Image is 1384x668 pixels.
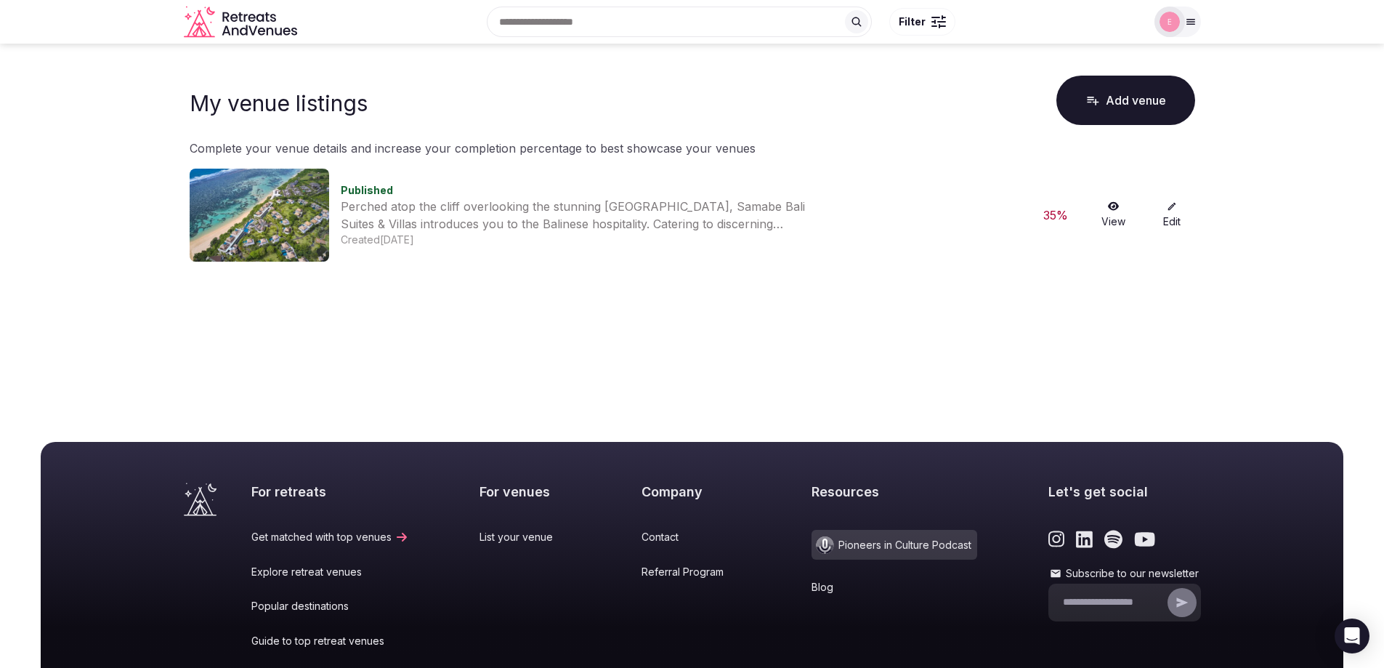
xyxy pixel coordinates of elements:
button: Filter [889,8,955,36]
h1: My venue listings [190,90,368,116]
div: 35 % [1032,206,1079,224]
a: Blog [812,580,977,595]
a: Link to the retreats and venues Instagram page [1048,530,1065,549]
a: Visit the homepage [184,483,216,516]
h2: Let's get social [1048,483,1201,501]
a: Pioneers in Culture Podcast [812,530,977,560]
h2: Company [642,483,741,501]
span: Published [341,184,393,196]
a: Guide to top retreat venues [251,634,409,648]
a: Popular destinations [251,599,409,613]
a: List your venue [479,530,570,544]
h2: For retreats [251,483,409,501]
img: events3 [1160,12,1180,32]
a: Link to the retreats and venues Spotify page [1104,530,1122,549]
a: Get matched with top venues [251,530,409,544]
img: Venue cover photo for null [190,169,329,262]
a: Visit the homepage [184,6,300,39]
label: Subscribe to our newsletter [1048,566,1201,581]
a: Edit [1149,201,1195,229]
a: Referral Program [642,565,741,579]
span: Filter [899,15,926,29]
p: Complete your venue details and increase your completion percentage to best showcase your venues [190,140,1195,157]
div: Open Intercom Messenger [1335,619,1369,653]
div: Created [DATE] [341,233,1021,247]
div: Perched atop the cliff overlooking the stunning [GEOGRAPHIC_DATA], Samabe Bali Suites & Villas in... [341,198,813,233]
a: Link to the retreats and venues LinkedIn page [1076,530,1093,549]
button: Add venue [1056,76,1195,125]
a: Contact [642,530,741,544]
h2: For venues [479,483,570,501]
a: View [1090,201,1137,229]
svg: Retreats and Venues company logo [184,6,300,39]
a: Explore retreat venues [251,565,409,579]
h2: Resources [812,483,977,501]
a: Link to the retreats and venues Youtube page [1134,530,1155,549]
